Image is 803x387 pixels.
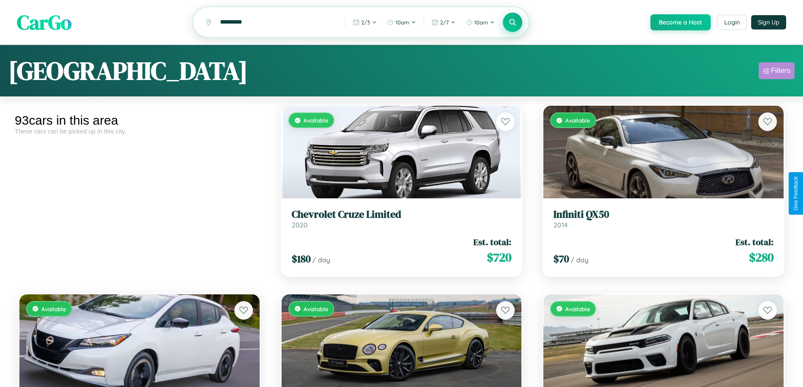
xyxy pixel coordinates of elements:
[553,252,569,266] span: $ 70
[736,236,773,248] span: Est. total:
[462,16,499,29] button: 10am
[793,176,799,211] div: Give Feedback
[553,208,773,229] a: Infiniti QX502014
[487,249,511,266] span: $ 720
[292,221,308,229] span: 2020
[473,236,511,248] span: Est. total:
[749,249,773,266] span: $ 280
[303,305,328,312] span: Available
[650,14,711,30] button: Become a Host
[759,62,795,79] button: Filters
[292,208,512,229] a: Chevrolet Cruze Limited2020
[474,19,488,26] span: 10am
[15,113,264,128] div: 93 cars in this area
[17,8,72,36] span: CarGo
[553,208,773,221] h3: Infiniti QX50
[303,117,328,124] span: Available
[565,117,590,124] span: Available
[8,53,248,88] h1: [GEOGRAPHIC_DATA]
[717,15,747,30] button: Login
[292,208,512,221] h3: Chevrolet Cruze Limited
[440,19,449,26] span: 2 / 7
[395,19,409,26] span: 10am
[553,221,568,229] span: 2014
[565,305,590,312] span: Available
[571,256,588,264] span: / day
[751,15,786,29] button: Sign Up
[361,19,370,26] span: 2 / 3
[41,305,66,312] span: Available
[15,128,264,135] div: These cars can be picked up in this city.
[312,256,330,264] span: / day
[349,16,381,29] button: 2/3
[427,16,460,29] button: 2/7
[771,67,790,75] div: Filters
[383,16,420,29] button: 10am
[292,252,311,266] span: $ 180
